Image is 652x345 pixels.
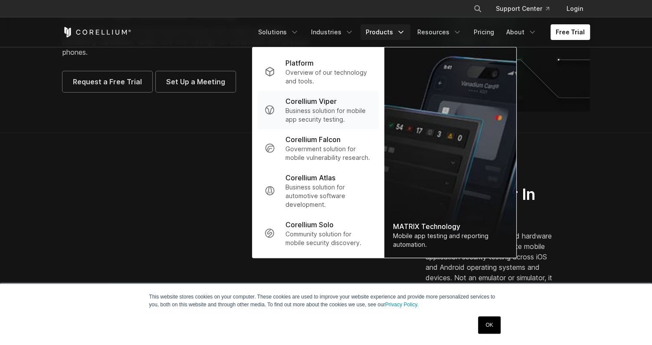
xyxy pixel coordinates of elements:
a: Request a Free Trial [62,71,152,92]
span: Request a Free Trial [73,76,142,87]
a: OK [478,316,500,334]
a: Corellium Solo Community solution for mobile security discovery. [257,214,378,252]
button: Search [470,1,485,17]
a: Support Center [489,1,556,17]
p: Platform [285,58,313,68]
a: Set Up a Meeting [156,71,236,92]
a: Resources [412,24,467,40]
a: Industries [306,24,359,40]
a: Solutions [253,24,304,40]
a: Products [360,24,410,40]
p: Community solution for mobile security discovery. [285,230,371,247]
a: Privacy Policy. [385,302,419,308]
p: Business solution for automotive software development. [285,183,371,209]
span: Set Up a Meeting [166,76,225,87]
p: Corellium Atlas [285,172,335,183]
p: Corellium Viper [285,96,336,106]
a: Corellium Atlas Business solution for automotive software development. [257,167,378,214]
a: Corellium Home [62,27,131,37]
div: Navigation Menu [253,24,590,40]
div: MATRIX Technology [393,221,507,232]
a: Free Trial [550,24,590,40]
img: Matrix_WebNav_1x [384,47,516,258]
a: Corellium Falcon Government solution for mobile vulnerability research. [257,129,378,167]
p: Corellium Viper is a virtualized hardware platform designed to facilitate mobile application secu... [426,231,557,325]
p: Government solution for mobile vulnerability research. [285,145,371,162]
p: Overview of our technology and tools. [285,68,371,86]
a: Login [560,1,590,17]
div: Navigation Menu [463,1,590,17]
a: Pricing [469,24,499,40]
a: Platform Overview of our technology and tools. [257,53,378,91]
p: This website stores cookies on your computer. These cookies are used to improve your website expe... [149,293,503,309]
a: Corellium Viper Business solution for mobile app security testing. [257,91,378,129]
a: MATRIX Technology Mobile app testing and reporting automation. [384,47,516,258]
p: Corellium Falcon [285,134,340,145]
p: Business solution for mobile app security testing. [285,106,371,124]
div: Mobile app testing and reporting automation. [393,232,507,249]
a: About [501,24,542,40]
p: Corellium Solo [285,219,333,230]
